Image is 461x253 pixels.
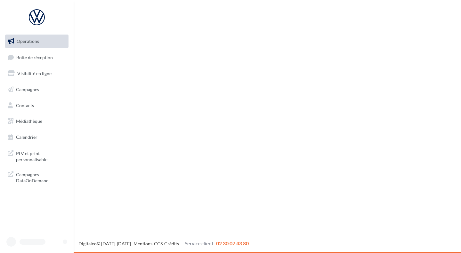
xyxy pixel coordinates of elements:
[4,35,70,48] a: Opérations
[16,170,66,184] span: Campagnes DataOnDemand
[4,146,70,165] a: PLV et print personnalisable
[4,51,70,64] a: Boîte de réception
[16,118,42,124] span: Médiathèque
[16,54,53,60] span: Boîte de réception
[17,71,52,76] span: Visibilité en ligne
[4,67,70,80] a: Visibilité en ligne
[4,115,70,128] a: Médiathèque
[164,241,179,246] a: Crédits
[16,102,34,108] span: Contacts
[154,241,163,246] a: CGS
[78,241,249,246] span: © [DATE]-[DATE] - - -
[185,240,214,246] span: Service client
[17,38,39,44] span: Opérations
[16,134,37,140] span: Calendrier
[4,99,70,112] a: Contacts
[78,241,97,246] a: Digitaleo
[16,87,39,92] span: Campagnes
[4,168,70,186] a: Campagnes DataOnDemand
[216,240,249,246] span: 02 30 07 43 80
[4,83,70,96] a: Campagnes
[133,241,152,246] a: Mentions
[16,149,66,163] span: PLV et print personnalisable
[4,130,70,144] a: Calendrier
